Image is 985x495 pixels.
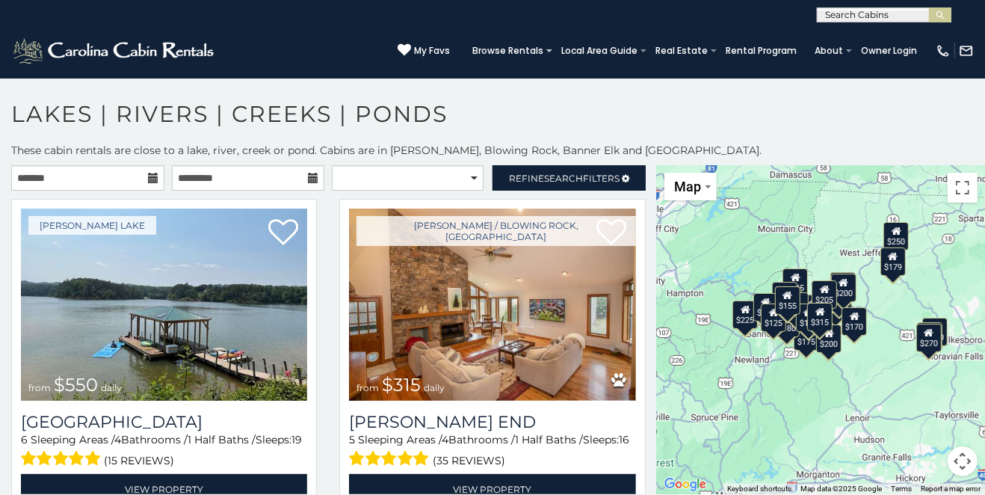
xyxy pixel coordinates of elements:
[807,303,833,331] div: $315
[382,374,421,396] span: $315
[718,40,804,61] a: Rental Program
[349,209,635,401] a: Moss End from $315 daily
[424,382,445,393] span: daily
[921,485,981,493] a: Report a map error
[936,43,951,58] img: phone-regular-white.png
[21,412,307,432] h3: Lake Haven Lodge
[433,451,505,470] span: (35 reviews)
[28,382,51,393] span: from
[21,209,307,401] a: Lake Haven Lodge from $550 daily
[775,309,800,337] div: $180
[21,209,307,401] img: Lake Haven Lodge
[891,485,912,493] a: Terms
[509,173,620,184] span: Refine Filters
[188,433,256,446] span: 1 Half Baths /
[101,382,122,393] span: daily
[800,485,882,493] span: Map data ©2025 Google
[812,280,837,309] div: $205
[515,433,583,446] span: 1 Half Baths /
[544,173,583,184] span: Search
[831,272,856,301] div: $235
[54,374,98,396] span: $550
[349,433,355,446] span: 5
[21,432,307,470] div: Sleeping Areas / Bathrooms / Sleeps:
[268,218,298,249] a: Add to favorites
[916,324,942,352] div: $270
[883,222,909,250] div: $250
[727,484,791,494] button: Keyboard shortcuts
[817,325,842,353] div: $200
[782,268,808,297] div: $235
[21,412,307,432] a: [GEOGRAPHIC_DATA]
[753,293,779,322] div: $200
[356,216,635,246] a: [PERSON_NAME] / Blowing Rock, [GEOGRAPHIC_DATA]
[831,274,856,302] div: $200
[762,304,787,332] div: $125
[959,43,974,58] img: mail-regular-white.png
[465,40,551,61] a: Browse Rentals
[917,322,942,351] div: $275
[11,36,218,66] img: White-1-2.png
[114,433,121,446] span: 4
[880,248,906,276] div: $179
[619,433,629,446] span: 16
[349,209,635,401] img: Moss End
[796,304,821,332] div: $140
[948,173,978,203] button: Toggle fullscreen view
[349,432,635,470] div: Sleeping Areas / Bathrooms / Sleeps:
[492,165,646,191] a: RefineSearchFilters
[661,475,710,494] img: Google
[554,40,645,61] a: Local Area Guide
[807,40,850,61] a: About
[648,40,715,61] a: Real Estate
[21,433,28,446] span: 6
[922,318,948,346] div: $550
[28,216,156,235] a: [PERSON_NAME] Lake
[291,433,302,446] span: 19
[356,382,379,393] span: from
[398,43,450,58] a: My Favs
[664,173,717,200] button: Change map style
[733,301,759,329] div: $225
[105,451,175,470] span: (15 reviews)
[675,179,702,194] span: Map
[775,286,800,315] div: $155
[414,44,450,58] span: My Favs
[349,412,635,432] h3: Moss End
[948,446,978,476] button: Map camera controls
[842,307,868,336] div: $170
[349,412,635,432] a: [PERSON_NAME] End
[853,40,924,61] a: Owner Login
[661,475,710,494] a: Open this area in Google Maps (opens a new window)
[442,433,448,446] span: 4
[794,322,820,351] div: $175
[772,282,797,310] div: $305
